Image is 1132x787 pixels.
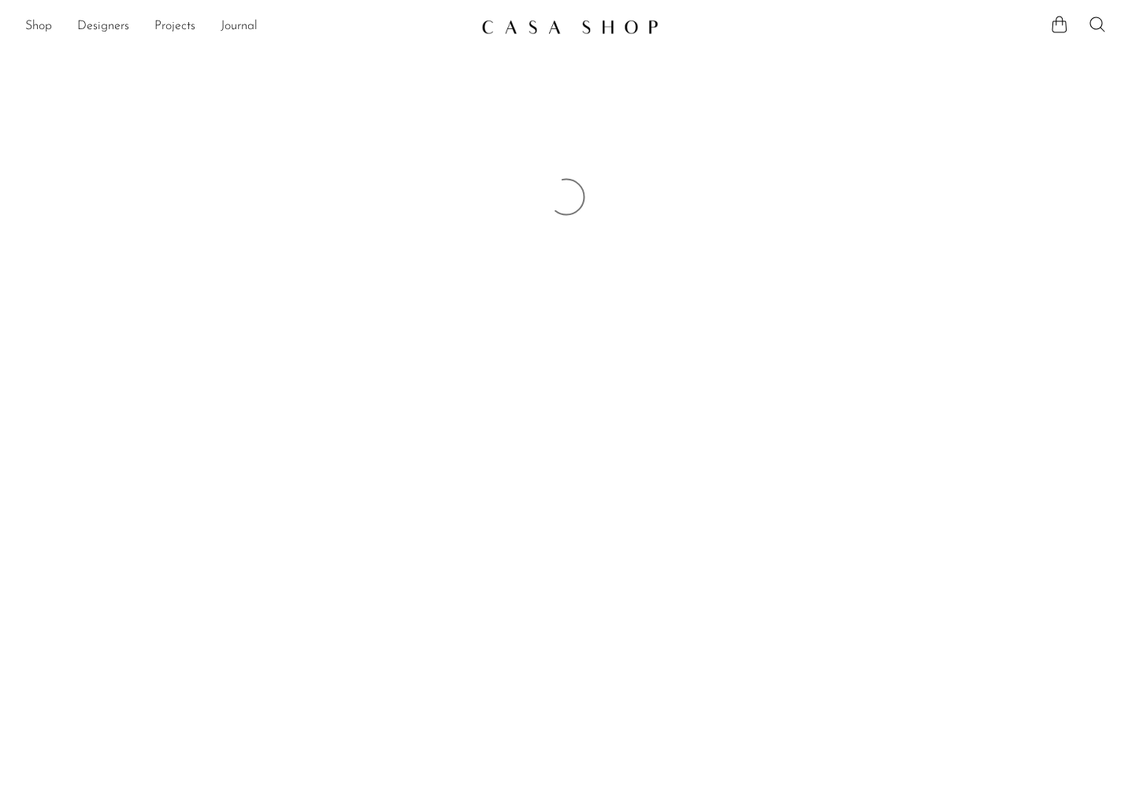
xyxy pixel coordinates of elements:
[221,17,258,37] a: Journal
[25,13,469,40] nav: Desktop navigation
[154,17,195,37] a: Projects
[25,13,469,40] ul: NEW HEADER MENU
[25,17,52,37] a: Shop
[77,17,129,37] a: Designers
